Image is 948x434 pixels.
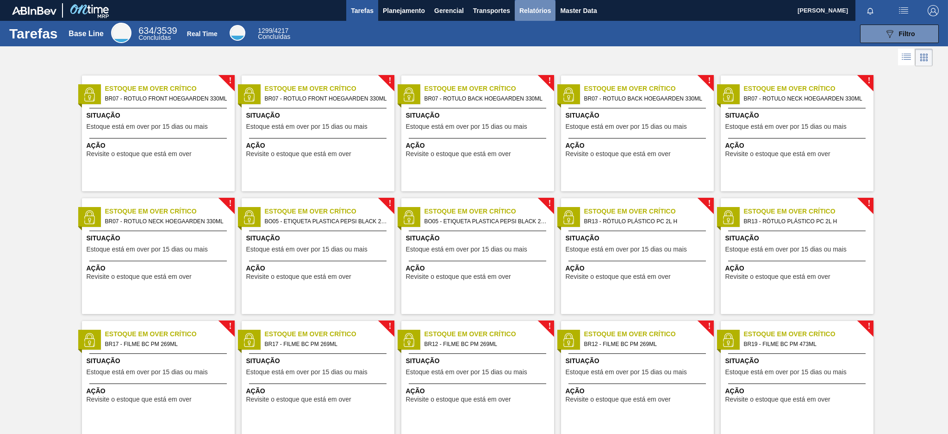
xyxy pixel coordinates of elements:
[138,27,177,41] div: Base Line
[138,34,171,41] span: Concluídas
[566,356,711,366] span: Situação
[406,111,552,120] span: Situação
[566,233,711,243] span: Situação
[744,339,866,349] span: BR19 - FILME BC PM 473ML
[69,30,104,38] div: Base Line
[87,151,192,157] span: Revisite o estoque que está em over
[406,396,511,403] span: Revisite o estoque que está em over
[105,216,227,226] span: BR07 - ROTULO NECK HOEGAARDEN 330ML
[87,273,192,280] span: Revisite o estoque que está em over
[424,329,554,339] span: Estoque em Over Crítico
[246,386,392,396] span: Ação
[899,30,915,38] span: Filtro
[229,323,231,330] span: !
[246,233,392,243] span: Situação
[246,141,392,151] span: Ação
[548,323,551,330] span: !
[105,329,235,339] span: Estoque em Over Crítico
[744,207,873,216] span: Estoque em Over Crítico
[744,329,873,339] span: Estoque em Over Crítico
[402,88,416,101] img: status
[105,207,235,216] span: Estoque em Over Crítico
[725,233,871,243] span: Situação
[265,216,387,226] span: BO05 - ETIQUETA PLASTICA PEPSI BLACK 250ML
[87,246,208,253] span: Estoque está em over por 15 dias ou mais
[265,207,394,216] span: Estoque em Over Crítico
[725,246,847,253] span: Estoque está em over por 15 dias ou mais
[105,84,235,94] span: Estoque em Over Crítico
[424,339,547,349] span: BR12 - FILME BC PM 269ML
[388,200,391,207] span: !
[424,94,547,104] span: BR07 - ROTULO BACK HOEGAARDEN 330ML
[406,246,527,253] span: Estoque está em over por 15 dias ou mais
[867,323,870,330] span: !
[229,77,231,84] span: !
[434,5,464,16] span: Gerencial
[351,5,374,16] span: Tarefas
[406,386,552,396] span: Ação
[265,94,387,104] span: BR07 - ROTULO FRONT HOEGAARDEN 330ML
[406,151,511,157] span: Revisite o estoque que está em over
[265,329,394,339] span: Estoque em Over Crítico
[383,5,425,16] span: Planejamento
[584,329,714,339] span: Estoque em Over Crítico
[566,111,711,120] span: Situação
[708,200,711,207] span: !
[566,151,671,157] span: Revisite o estoque que está em over
[406,273,511,280] span: Revisite o estoque que está em over
[242,88,256,101] img: status
[82,88,96,101] img: status
[424,216,547,226] span: BO05 - ETIQUETA PLASTICA PEPSI BLACK 250ML
[708,77,711,84] span: !
[584,84,714,94] span: Estoque em Over Crítico
[246,123,368,130] span: Estoque está em over por 15 dias ou mais
[561,88,575,101] img: status
[561,210,575,224] img: status
[258,33,290,40] span: Concluídas
[406,369,527,376] span: Estoque está em over por 15 dias ou mais
[548,77,551,84] span: !
[725,396,830,403] span: Revisite o estoque que está em over
[898,49,915,66] div: Visão em Lista
[566,246,687,253] span: Estoque está em over por 15 dias ou mais
[473,5,510,16] span: Transportes
[138,25,177,36] span: / 3539
[561,333,575,347] img: status
[402,333,416,347] img: status
[566,141,711,151] span: Ação
[229,200,231,207] span: !
[87,264,232,273] span: Ação
[9,28,58,39] h1: Tarefas
[87,369,208,376] span: Estoque está em over por 15 dias ou mais
[87,111,232,120] span: Situação
[424,207,554,216] span: Estoque em Over Crítico
[867,200,870,207] span: !
[406,123,527,130] span: Estoque está em over por 15 dias ou mais
[388,323,391,330] span: !
[584,207,714,216] span: Estoque em Over Crítico
[246,151,351,157] span: Revisite o estoque que está em over
[258,27,288,34] span: / 4217
[87,356,232,366] span: Situação
[246,356,392,366] span: Situação
[258,27,272,34] span: 1299
[725,111,871,120] span: Situação
[258,28,290,40] div: Real Time
[12,6,56,15] img: TNhmsLtSVTkK8tSr43FrP2fwEKptu5GPRR3wAAAABJRU5ErkJggg==
[424,84,554,94] span: Estoque em Over Crítico
[138,25,154,36] span: 634
[519,5,551,16] span: Relatórios
[265,84,394,94] span: Estoque em Over Crítico
[721,88,735,101] img: status
[566,273,671,280] span: Revisite o estoque que está em over
[265,339,387,349] span: BR17 - FILME BC PM 269ML
[111,23,131,43] div: Base Line
[242,333,256,347] img: status
[406,264,552,273] span: Ação
[230,25,245,41] div: Real Time
[566,396,671,403] span: Revisite o estoque que está em over
[87,233,232,243] span: Situação
[548,200,551,207] span: !
[246,369,368,376] span: Estoque está em over por 15 dias ou mais
[388,77,391,84] span: !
